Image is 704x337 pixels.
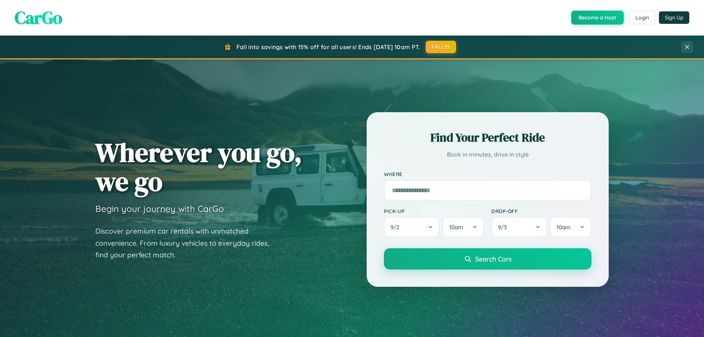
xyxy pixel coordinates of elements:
[15,6,62,30] span: CarGo
[390,224,403,231] span: 9 / 2
[384,171,591,177] label: Where
[659,11,689,24] button: Sign Up
[426,41,456,53] button: FALL15
[475,255,511,263] span: Search Cars
[236,43,420,51] span: Fall into savings with 15% off for all users! Ends [DATE] 10am PT.
[95,138,302,196] h1: Wherever you go, we go
[491,208,591,214] label: Drop-off
[449,224,463,231] span: 10am
[384,217,440,237] button: 9/2
[550,217,591,237] button: 10am
[629,11,655,24] button: Login
[557,224,571,231] span: 10am
[491,217,547,237] button: 9/3
[498,224,510,231] span: 9 / 3
[384,149,591,160] p: Book in minutes, drive in style
[95,203,224,214] h3: Begin your journey with CarGo
[95,225,279,261] p: Discover premium car rentals with unmatched convenience. From luxury vehicles to everyday rides, ...
[571,11,624,25] button: Become a Host
[384,129,591,146] h2: Find Your Perfect Ride
[384,248,591,270] button: Search Cars
[443,217,484,237] button: 10am
[384,208,484,214] label: Pick-up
